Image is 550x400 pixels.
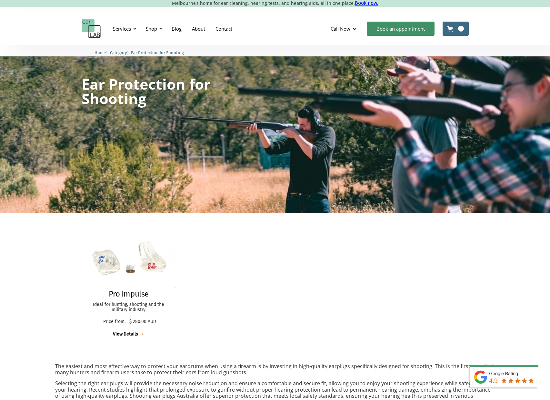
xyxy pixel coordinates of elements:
p: Ideal for hunting, shooting and the military industry [88,302,170,313]
a: Category [110,49,127,55]
span: Category [110,50,127,55]
a: Blog [166,19,187,38]
a: Book an appointment [367,22,435,36]
div: Call Now [331,25,350,32]
a: About [187,19,210,38]
p: $ 280.00 AUD [129,319,156,325]
a: Ear Protection for Shooting [131,49,184,55]
a: home [82,19,101,38]
li: 〉 [110,49,131,56]
div: Services [109,19,139,38]
div: View Details [113,332,138,337]
div: Shop [146,25,157,32]
div: Shop [142,19,165,38]
div: Services [113,25,131,32]
p: The easiest and most effective way to protect your eardrums when using a firearm is by investing ... [55,363,495,376]
a: Contact [210,19,237,38]
span: Home [95,50,106,55]
a: Pro ImpulsePro ImpulseIdeal for hunting, shooting and the military industryPrice from:$ 280.00 AU... [82,229,176,337]
a: Home [95,49,106,55]
h1: Ear Protection for Shooting [82,77,253,106]
h2: Pro Impulse [109,289,149,299]
div: Call Now [325,19,364,38]
p: Price from: [101,319,128,325]
img: Pro Impulse [82,229,176,288]
span: Ear Protection for Shooting [131,50,184,55]
a: Open cart containing items [443,22,469,36]
li: 〉 [95,49,110,56]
